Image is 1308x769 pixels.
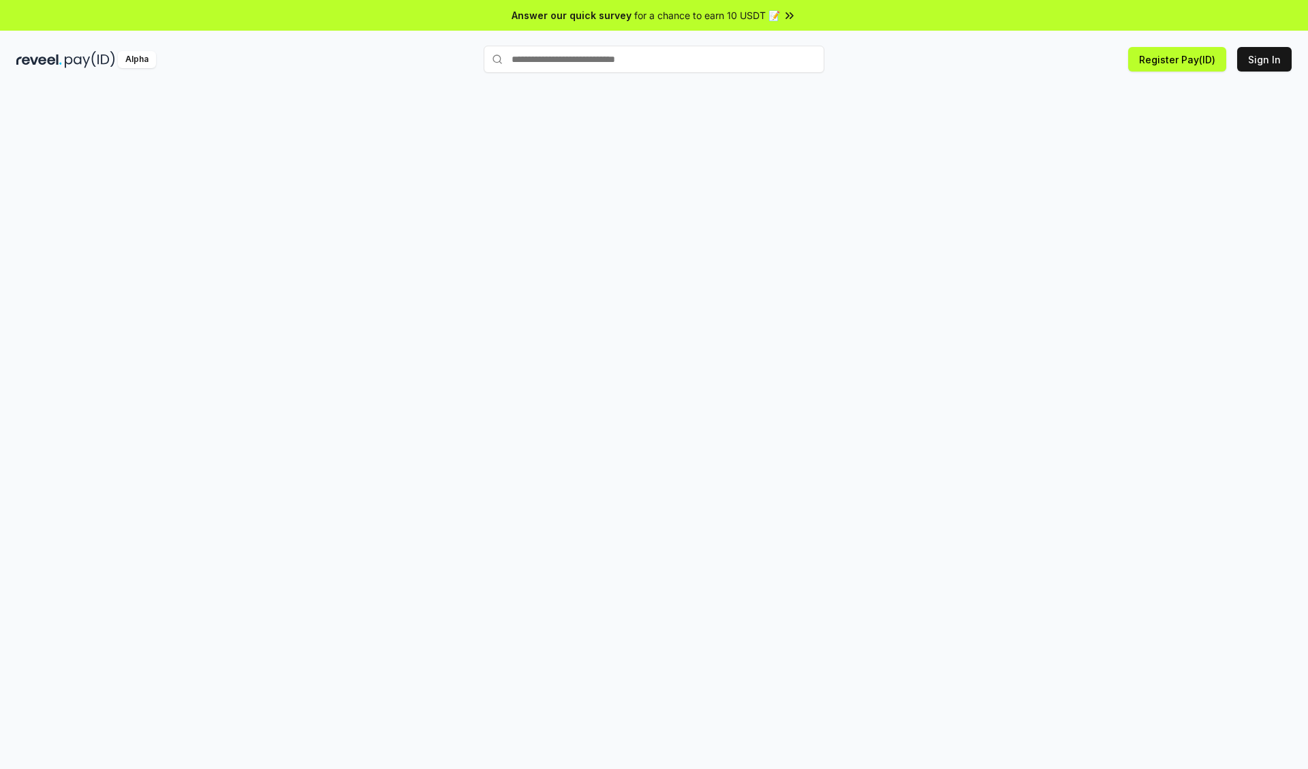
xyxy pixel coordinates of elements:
button: Sign In [1237,47,1292,72]
button: Register Pay(ID) [1128,47,1226,72]
span: for a chance to earn 10 USDT 📝 [634,8,780,22]
div: Alpha [118,51,156,68]
img: pay_id [65,51,115,68]
img: reveel_dark [16,51,62,68]
span: Answer our quick survey [512,8,632,22]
